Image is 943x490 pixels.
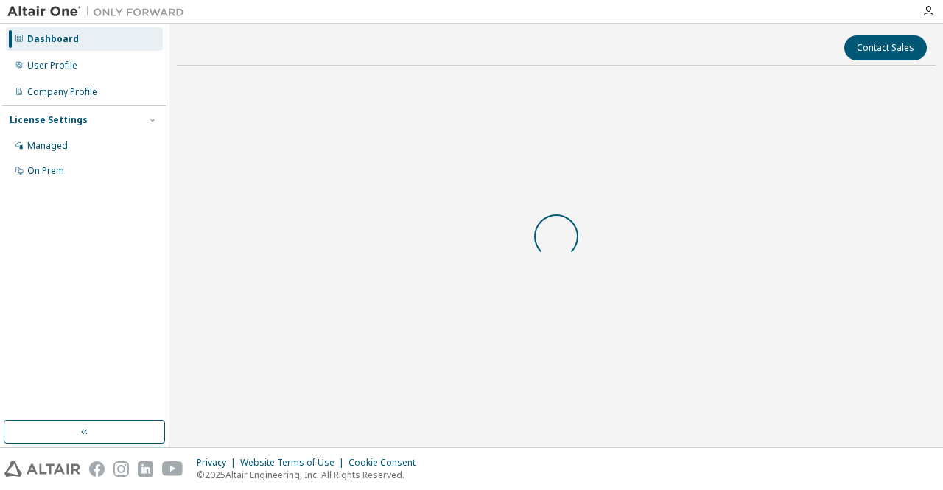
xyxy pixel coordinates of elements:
[113,461,129,477] img: instagram.svg
[27,60,77,71] div: User Profile
[10,114,88,126] div: License Settings
[27,86,97,98] div: Company Profile
[27,165,64,177] div: On Prem
[197,457,240,469] div: Privacy
[7,4,192,19] img: Altair One
[197,469,424,481] p: © 2025 Altair Engineering, Inc. All Rights Reserved.
[348,457,424,469] div: Cookie Consent
[89,461,105,477] img: facebook.svg
[27,33,79,45] div: Dashboard
[240,457,348,469] div: Website Terms of Use
[4,461,80,477] img: altair_logo.svg
[27,140,68,152] div: Managed
[162,461,183,477] img: youtube.svg
[138,461,153,477] img: linkedin.svg
[844,35,927,60] button: Contact Sales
